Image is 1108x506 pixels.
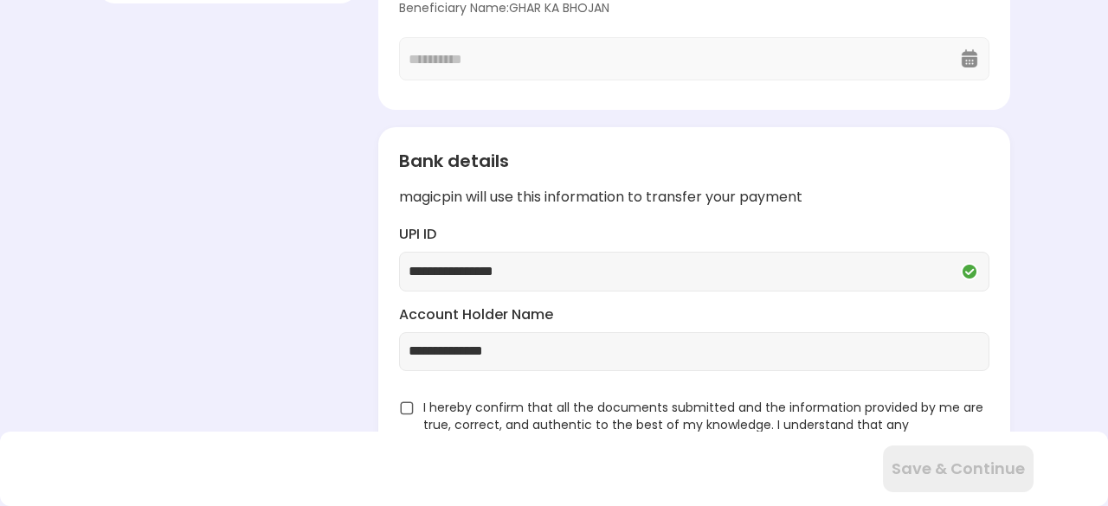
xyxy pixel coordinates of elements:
[399,305,989,325] label: Account Holder Name
[423,399,989,451] span: I hereby confirm that all the documents submitted and the information provided by me are true, co...
[399,225,989,245] label: UPI ID
[883,445,1034,492] button: Save & Continue
[959,261,980,282] img: Q2VREkDUCX-Nh97kZdnvclHTixewBtwTiuomQU4ttMKm5pUNxe9W_NURYrLCGq_Mmv0UDstOKswiepyQhkhj-wqMpwXa6YfHU...
[399,400,415,416] img: unchecked
[399,148,989,174] div: Bank details
[399,188,989,208] div: magicpin will use this information to transfer your payment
